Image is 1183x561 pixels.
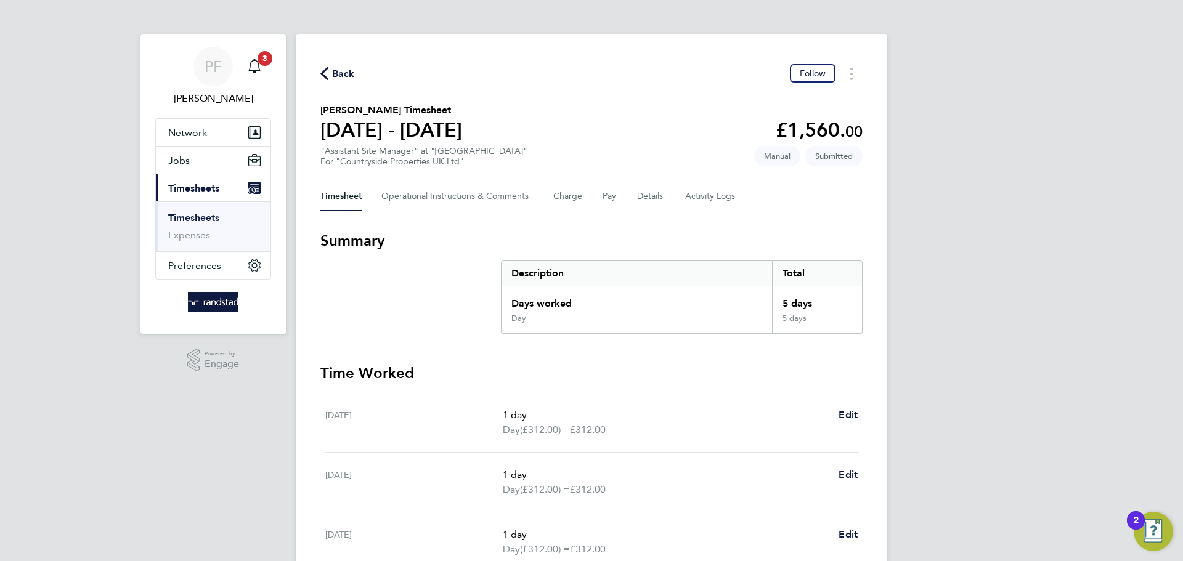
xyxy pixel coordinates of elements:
div: [DATE] [325,527,503,557]
p: 1 day [503,408,829,422]
span: Edit [839,469,858,480]
div: "Assistant Site Manager" at "[GEOGRAPHIC_DATA]" [320,146,527,167]
button: Charge [553,182,583,211]
div: 5 days [772,286,862,313]
span: This timesheet was manually created. [754,146,800,166]
span: Powered by [205,349,239,359]
button: Timesheets Menu [840,64,863,83]
div: Day [511,313,526,323]
span: Day [503,542,520,557]
button: Details [637,182,665,211]
a: Go to home page [155,292,271,312]
a: Edit [839,467,858,482]
div: 5 days [772,313,862,333]
span: 3 [258,51,272,66]
span: Day [503,422,520,437]
span: Day [503,482,520,497]
button: Pay [603,182,617,211]
button: Activity Logs [685,182,737,211]
button: Preferences [156,252,270,279]
div: Timesheets [156,201,270,251]
span: (£312.00) = [520,543,570,555]
span: Patrick Farrell [155,91,271,106]
app-decimal: £1,560. [776,118,863,142]
div: Days worked [502,286,772,313]
div: Summary [501,260,863,334]
a: 3 [242,47,267,86]
p: 1 day [503,467,829,482]
button: Network [156,119,270,146]
div: Total [772,261,862,286]
span: £312.00 [570,543,606,555]
span: PF [205,59,222,75]
img: randstad-logo-retina.png [188,292,239,312]
nav: Main navigation [140,34,286,334]
div: 2 [1133,520,1139,536]
span: Follow [800,68,826,79]
a: PF[PERSON_NAME] [155,47,271,106]
a: Timesheets [168,212,219,224]
h1: [DATE] - [DATE] [320,118,462,142]
div: Description [502,261,772,286]
a: Expenses [168,229,210,241]
span: £312.00 [570,424,606,435]
span: Edit [839,409,858,421]
p: 1 day [503,527,829,542]
a: Powered byEngage [187,349,240,372]
div: [DATE] [325,467,503,497]
button: Timesheets [156,174,270,201]
span: (£312.00) = [520,424,570,435]
h3: Summary [320,231,863,251]
span: Jobs [168,155,190,166]
button: Operational Instructions & Comments [381,182,534,211]
span: This timesheet is Submitted. [805,146,863,166]
span: 00 [845,123,863,140]
span: £312.00 [570,483,606,495]
button: Timesheet [320,182,362,211]
h2: [PERSON_NAME] Timesheet [320,103,462,118]
a: Edit [839,408,858,422]
span: Timesheets [168,182,219,194]
span: Edit [839,528,858,540]
span: Preferences [168,260,221,272]
button: Open Resource Center, 2 new notifications [1134,512,1173,551]
div: For "Countryside Properties UK Ltd" [320,156,527,167]
a: Edit [839,527,858,542]
h3: Time Worked [320,363,863,383]
span: Engage [205,359,239,369]
button: Back [320,66,355,81]
span: Back [332,67,355,81]
span: (£312.00) = [520,483,570,495]
div: [DATE] [325,408,503,437]
button: Jobs [156,147,270,174]
button: Follow [790,64,835,83]
span: Network [168,127,207,139]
